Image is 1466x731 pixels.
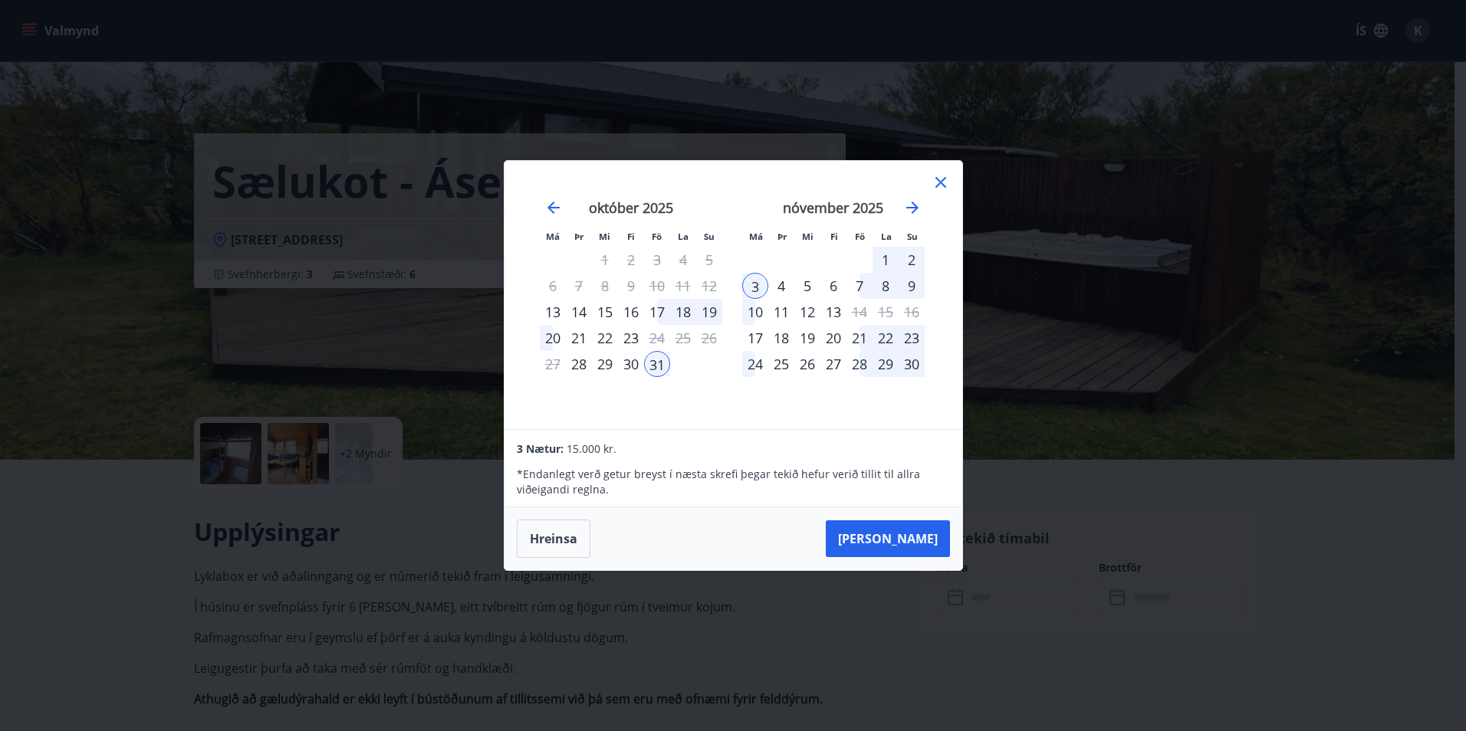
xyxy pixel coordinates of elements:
[742,351,768,377] td: Choose mánudagur, 24. nóvember 2025 as your check-in date. It’s available.
[652,231,662,242] small: Fö
[517,520,590,558] button: Hreinsa
[749,231,763,242] small: Má
[899,325,925,351] td: Choose sunnudagur, 23. nóvember 2025 as your check-in date. It’s available.
[742,273,768,299] td: Selected as end date. mánudagur, 3. nóvember 2025
[546,231,560,242] small: Má
[899,299,925,325] td: Not available. sunnudagur, 16. nóvember 2025
[826,520,950,557] button: [PERSON_NAME]
[517,467,949,497] p: * Endanlegt verð getur breyst í næsta skrefi þegar tekið hefur verið tillit til allra viðeigandi ...
[830,231,838,242] small: Fi
[873,351,899,377] div: 29
[794,299,820,325] td: Choose miðvikudagur, 12. nóvember 2025 as your check-in date. It’s available.
[644,351,670,377] td: Selected as start date. föstudagur, 31. október 2025
[768,273,794,299] td: Choose þriðjudagur, 4. nóvember 2025 as your check-in date. It’s available.
[567,441,616,456] span: 15.000 kr.
[599,231,610,242] small: Mi
[644,299,670,325] div: 17
[899,247,925,273] td: Selected. sunnudagur, 2. nóvember 2025
[820,299,846,325] div: 13
[742,299,768,325] div: 10
[873,273,899,299] div: 8
[566,325,592,351] div: 21
[873,325,899,351] div: 22
[742,351,768,377] div: 24
[820,325,846,351] div: 20
[644,325,670,351] td: Choose föstudagur, 24. október 2025 as your check-in date. It’s available.
[589,198,673,217] strong: október 2025
[820,273,846,299] div: 6
[820,325,846,351] td: Choose fimmtudagur, 20. nóvember 2025 as your check-in date. It’s available.
[873,299,899,325] td: Not available. laugardagur, 15. nóvember 2025
[846,351,873,377] td: Choose föstudagur, 28. nóvember 2025 as your check-in date. It’s available.
[618,273,644,299] td: Not available. fimmtudagur, 9. október 2025
[899,273,925,299] div: 9
[696,247,722,273] td: Not available. sunnudagur, 5. október 2025
[873,247,899,273] div: 1
[618,299,644,325] div: 16
[794,273,820,299] div: 5
[846,325,873,351] td: Choose föstudagur, 21. nóvember 2025 as your check-in date. It’s available.
[846,299,873,325] td: Choose föstudagur, 14. nóvember 2025 as your check-in date. It’s available.
[768,351,794,377] div: 25
[670,325,696,351] td: Not available. laugardagur, 25. október 2025
[540,351,566,377] td: Not available. mánudagur, 27. október 2025
[627,231,635,242] small: Fi
[696,299,722,325] td: Choose sunnudagur, 19. október 2025 as your check-in date. It’s available.
[696,299,722,325] div: 19
[618,325,644,351] td: Choose fimmtudagur, 23. október 2025 as your check-in date. It’s available.
[566,299,592,325] div: 14
[644,351,670,377] div: 31
[592,273,618,299] td: Not available. miðvikudagur, 8. október 2025
[873,351,899,377] td: Choose laugardagur, 29. nóvember 2025 as your check-in date. It’s available.
[592,325,618,351] div: 22
[899,351,925,377] div: 30
[846,325,873,351] div: 21
[670,273,696,299] td: Not available. laugardagur, 11. október 2025
[592,325,618,351] td: Choose miðvikudagur, 22. október 2025 as your check-in date. It’s available.
[742,325,768,351] div: Aðeins innritun í boði
[794,299,820,325] div: 12
[899,325,925,351] div: 23
[881,231,892,242] small: La
[768,299,794,325] td: Choose þriðjudagur, 11. nóvember 2025 as your check-in date. It’s available.
[566,351,592,377] td: Choose þriðjudagur, 28. október 2025 as your check-in date. It’s available.
[820,299,846,325] td: Choose fimmtudagur, 13. nóvember 2025 as your check-in date. It’s available.
[670,299,696,325] td: Choose laugardagur, 18. október 2025 as your check-in date. It’s available.
[540,325,566,351] div: 20
[768,299,794,325] div: 11
[544,198,563,217] div: Move backward to switch to the previous month.
[794,325,820,351] div: 19
[592,351,618,377] td: Choose miðvikudagur, 29. október 2025 as your check-in date. It’s available.
[873,325,899,351] td: Choose laugardagur, 22. nóvember 2025 as your check-in date. It’s available.
[566,273,592,299] td: Not available. þriðjudagur, 7. október 2025
[820,351,846,377] td: Choose fimmtudagur, 27. nóvember 2025 as your check-in date. It’s available.
[907,231,918,242] small: Su
[566,351,592,377] div: Aðeins innritun í boði
[592,299,618,325] div: 15
[618,247,644,273] td: Not available. fimmtudagur, 2. október 2025
[820,273,846,299] td: Choose fimmtudagur, 6. nóvember 2025 as your check-in date. It’s available.
[540,273,566,299] td: Not available. mánudagur, 6. október 2025
[592,299,618,325] td: Choose miðvikudagur, 15. október 2025 as your check-in date. It’s available.
[696,273,722,299] td: Not available. sunnudagur, 12. október 2025
[855,231,865,242] small: Fö
[678,231,689,242] small: La
[794,351,820,377] td: Choose miðvikudagur, 26. nóvember 2025 as your check-in date. It’s available.
[846,273,873,299] td: Choose föstudagur, 7. nóvember 2025 as your check-in date. It’s available.
[618,299,644,325] td: Choose fimmtudagur, 16. október 2025 as your check-in date. It’s available.
[566,299,592,325] td: Choose þriðjudagur, 14. október 2025 as your check-in date. It’s available.
[644,273,670,299] td: Not available. föstudagur, 10. október 2025
[540,299,566,325] td: Choose mánudagur, 13. október 2025 as your check-in date. It’s available.
[903,198,922,217] div: Move forward to switch to the next month.
[768,351,794,377] td: Choose þriðjudagur, 25. nóvember 2025 as your check-in date. It’s available.
[899,351,925,377] td: Choose sunnudagur, 30. nóvember 2025 as your check-in date. It’s available.
[618,351,644,377] td: Choose fimmtudagur, 30. október 2025 as your check-in date. It’s available.
[768,273,794,299] div: 4
[517,441,564,456] span: 3 Nætur:
[704,231,715,242] small: Su
[899,273,925,299] td: Choose sunnudagur, 9. nóvember 2025 as your check-in date. It’s available.
[670,299,696,325] div: 18
[873,247,899,273] td: Selected. laugardagur, 1. nóvember 2025
[592,247,618,273] td: Not available. miðvikudagur, 1. október 2025
[768,325,794,351] td: Choose þriðjudagur, 18. nóvember 2025 as your check-in date. It’s available.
